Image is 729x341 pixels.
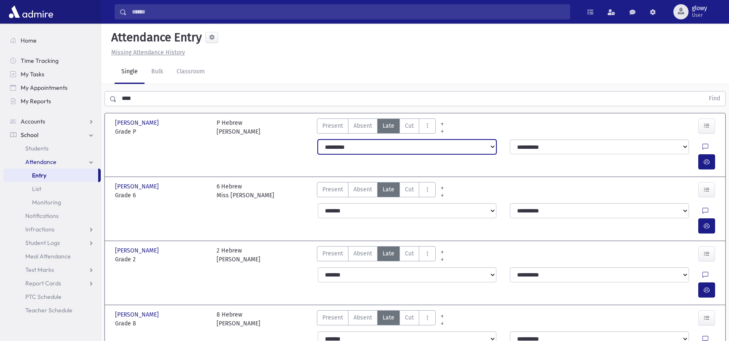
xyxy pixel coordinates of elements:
span: Report Cards [25,279,61,287]
span: Home [21,37,37,44]
input: Search [127,4,570,19]
span: My Reports [21,97,51,105]
div: 8 Hebrew [PERSON_NAME] [217,310,260,328]
a: Teacher Schedule [3,303,101,317]
div: AttTypes [317,182,436,200]
a: My Appointments [3,81,101,94]
span: User [692,12,707,19]
div: AttTypes [317,310,436,328]
a: List [3,182,101,196]
span: glowy [692,5,707,12]
span: Cut [405,121,414,130]
span: Infractions [25,226,54,233]
span: Late [383,249,394,258]
div: AttTypes [317,118,436,136]
a: Students [3,142,101,155]
a: Accounts [3,115,101,128]
span: Late [383,185,394,194]
span: Present [322,249,343,258]
img: AdmirePro [7,3,55,20]
span: Present [322,185,343,194]
a: Classroom [170,60,212,84]
span: [PERSON_NAME] [115,310,161,319]
span: Accounts [21,118,45,125]
span: Teacher Schedule [25,306,72,314]
button: Find [704,91,725,106]
span: PTC Schedule [25,293,62,301]
span: Test Marks [25,266,54,274]
span: Students [25,145,48,152]
u: Missing Attendance History [111,49,185,56]
span: Cut [405,249,414,258]
span: Grade P [115,127,208,136]
span: Absent [354,313,372,322]
a: My Tasks [3,67,101,81]
span: Grade 8 [115,319,208,328]
a: Test Marks [3,263,101,277]
span: [PERSON_NAME] [115,182,161,191]
span: Grade 2 [115,255,208,264]
span: List [32,185,41,193]
span: Late [383,121,394,130]
a: PTC Schedule [3,290,101,303]
span: Present [322,313,343,322]
a: Home [3,34,101,47]
a: Infractions [3,223,101,236]
div: P Hebrew [PERSON_NAME] [217,118,260,136]
span: [PERSON_NAME] [115,246,161,255]
span: [PERSON_NAME] [115,118,161,127]
a: Single [115,60,145,84]
span: Cut [405,185,414,194]
a: Bulk [145,60,170,84]
a: Entry [3,169,98,182]
a: School [3,128,101,142]
a: My Reports [3,94,101,108]
span: Late [383,313,394,322]
a: Report Cards [3,277,101,290]
a: Student Logs [3,236,101,250]
a: Attendance [3,155,101,169]
span: Absent [354,249,372,258]
div: AttTypes [317,246,436,264]
span: Student Logs [25,239,60,247]
span: School [21,131,38,139]
span: Monitoring [32,199,61,206]
span: Cut [405,313,414,322]
a: Meal Attendance [3,250,101,263]
span: Present [322,121,343,130]
span: My Appointments [21,84,67,91]
span: My Tasks [21,70,44,78]
h5: Attendance Entry [108,30,202,45]
span: Meal Attendance [25,252,71,260]
a: Missing Attendance History [108,49,185,56]
a: Monitoring [3,196,101,209]
span: Entry [32,172,46,179]
span: Attendance [25,158,56,166]
span: Notifications [25,212,59,220]
a: Notifications [3,209,101,223]
span: Grade 6 [115,191,208,200]
span: Absent [354,185,372,194]
span: Time Tracking [21,57,59,64]
div: 2 Hebrew [PERSON_NAME] [217,246,260,264]
a: Time Tracking [3,54,101,67]
div: 6 Hebrew Miss [PERSON_NAME] [217,182,274,200]
span: Absent [354,121,372,130]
